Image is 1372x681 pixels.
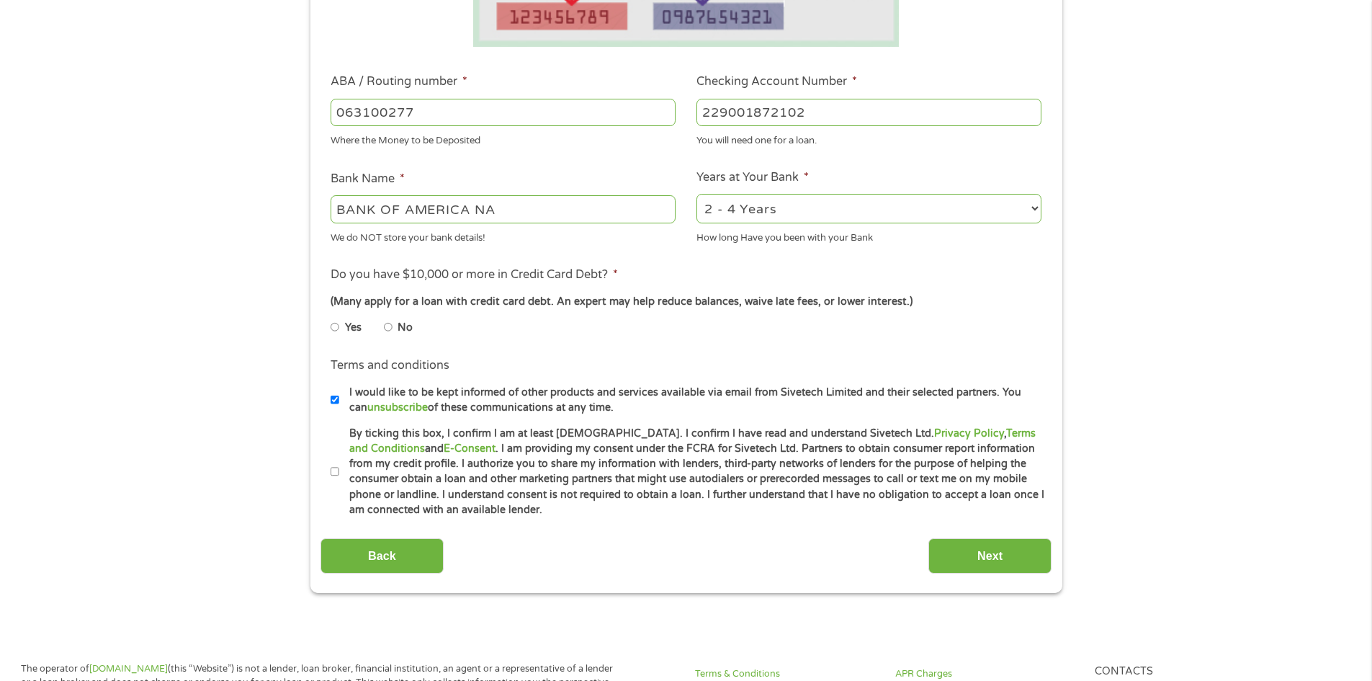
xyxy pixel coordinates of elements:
[331,99,676,126] input: 263177916
[331,267,618,282] label: Do you have $10,000 or more in Credit Card Debt?
[331,226,676,245] div: We do NOT store your bank details!
[339,385,1046,416] label: I would like to be kept informed of other products and services available via email from Sivetech...
[696,170,809,185] label: Years at Your Bank
[895,667,1078,681] a: APR Charges
[349,427,1036,455] a: Terms and Conditions
[367,401,428,414] a: unsubscribe
[331,294,1041,310] div: (Many apply for a loan with credit card debt. An expert may help reduce balances, waive late fees...
[934,427,1004,440] a: Privacy Policy
[696,226,1041,245] div: How long Have you been with your Bank
[331,74,467,89] label: ABA / Routing number
[696,129,1041,148] div: You will need one for a loan.
[444,442,496,455] a: E-Consent
[339,426,1046,518] label: By ticking this box, I confirm I am at least [DEMOGRAPHIC_DATA]. I confirm I have read and unders...
[320,538,444,574] input: Back
[696,74,857,89] label: Checking Account Number
[398,320,413,336] label: No
[928,538,1052,574] input: Next
[696,99,1041,126] input: 345634636
[331,129,676,148] div: Where the Money to be Deposited
[331,358,449,373] label: Terms and conditions
[345,320,362,336] label: Yes
[1095,665,1278,679] h4: Contacts
[695,667,878,681] a: Terms & Conditions
[331,172,405,187] label: Bank Name
[89,663,168,675] a: [DOMAIN_NAME]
